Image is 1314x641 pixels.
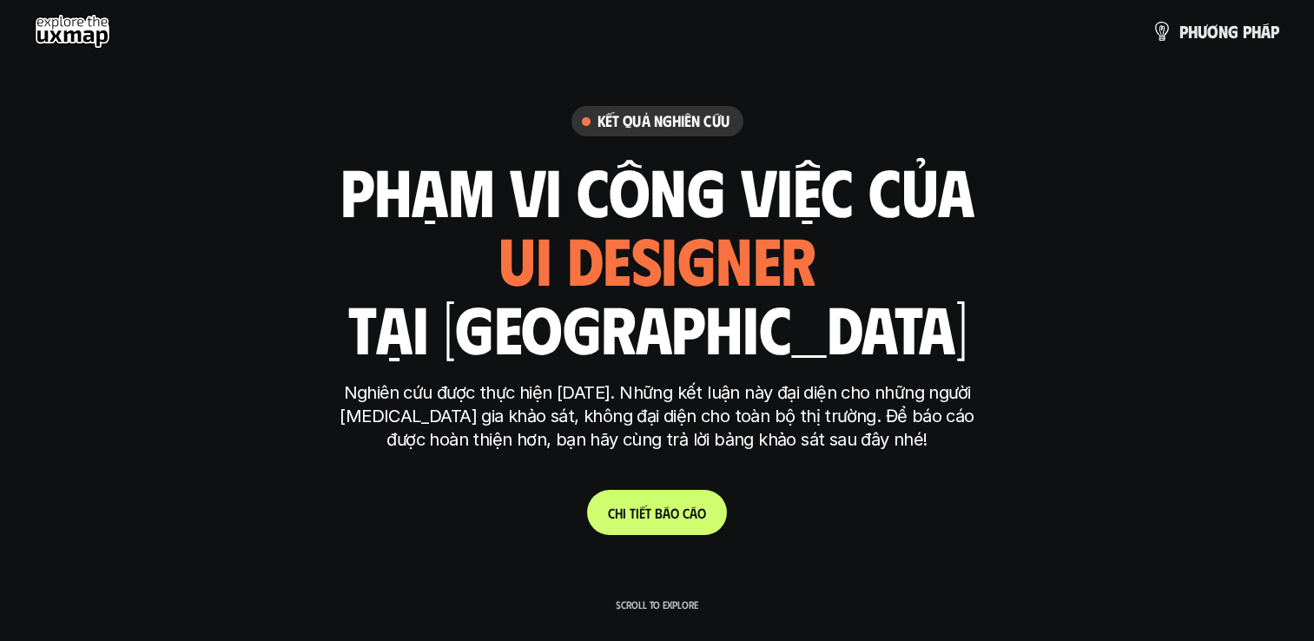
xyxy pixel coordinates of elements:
span: p [1271,22,1279,41]
a: Chitiếtbáocáo [587,490,727,535]
span: o [670,505,679,521]
span: c [683,505,690,521]
span: á [690,505,697,521]
span: t [645,505,651,521]
a: phươngpháp [1152,14,1279,49]
h6: Kết quả nghiên cứu [598,111,730,131]
span: i [636,505,639,521]
span: i [623,505,626,521]
span: C [608,505,615,521]
span: p [1179,22,1188,41]
p: Scroll to explore [616,598,698,611]
h1: phạm vi công việc của [340,154,974,227]
span: h [1188,22,1198,41]
span: h [1251,22,1261,41]
span: b [655,505,663,521]
span: n [1218,22,1228,41]
span: ơ [1207,22,1218,41]
span: á [1261,22,1271,41]
span: g [1228,22,1238,41]
p: Nghiên cứu được thực hiện [DATE]. Những kết luận này đại diện cho những người [MEDICAL_DATA] gia ... [332,381,983,452]
span: á [663,505,670,521]
span: ế [639,505,645,521]
span: t [630,505,636,521]
span: ư [1198,22,1207,41]
span: p [1243,22,1251,41]
span: h [615,505,623,521]
h1: tại [GEOGRAPHIC_DATA] [347,291,967,364]
span: o [697,505,706,521]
